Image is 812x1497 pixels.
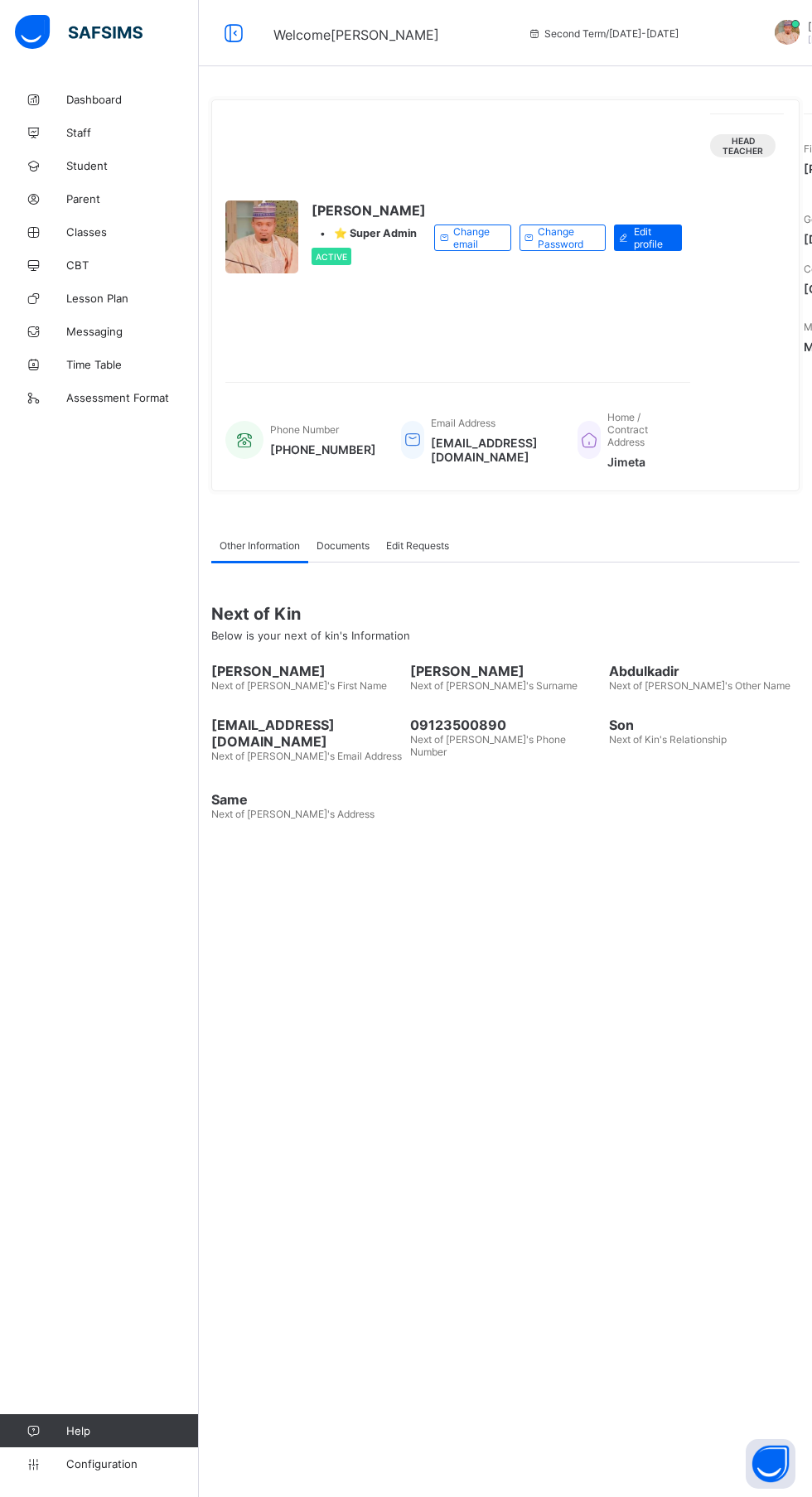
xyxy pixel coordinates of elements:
span: Messaging [66,325,199,338]
span: Edit Requests [386,539,449,552]
span: Phone Number [270,423,339,436]
span: Home / Contract Address [607,411,648,448]
span: [PHONE_NUMBER] [270,442,376,456]
button: Open asap [746,1439,795,1489]
span: ⭐ Super Admin [334,227,417,239]
span: Next of [PERSON_NAME]'s Surname [410,679,578,692]
span: Welcome [PERSON_NAME] [273,27,439,43]
span: Assessment Format [66,391,199,404]
span: 09123500890 [410,717,601,733]
span: Lesson Plan [66,292,199,305]
span: Next of [PERSON_NAME]'s Address [211,808,375,820]
div: • [312,227,426,239]
span: Student [66,159,199,172]
span: Next of [PERSON_NAME]'s Phone Number [410,733,566,758]
span: Change Password [538,225,592,250]
span: Active [316,252,347,262]
span: session/term information [528,27,679,40]
span: Son [609,717,800,733]
span: Classes [66,225,199,239]
span: Next of [PERSON_NAME]'s First Name [211,679,387,692]
span: Parent [66,192,199,205]
span: Next of Kin's Relationship [609,733,727,746]
span: Edit profile [634,225,669,250]
span: Documents [317,539,370,552]
span: Change email [453,225,498,250]
span: Jimeta [607,455,674,469]
span: Next of [PERSON_NAME]'s Other Name [609,679,790,692]
span: Next of [PERSON_NAME]'s Email Address [211,750,402,762]
span: Abdulkadir [609,663,800,679]
span: Email Address [431,417,495,429]
span: Head Teacher [723,136,763,156]
span: [PERSON_NAME] [410,663,601,679]
span: [EMAIL_ADDRESS][DOMAIN_NAME] [431,436,553,464]
span: [EMAIL_ADDRESS][DOMAIN_NAME] [211,717,402,750]
span: CBT [66,258,199,272]
span: Same [211,791,402,808]
span: Next of Kin [211,604,800,624]
span: Configuration [66,1457,198,1470]
span: Dashboard [66,93,199,106]
span: Time Table [66,358,199,371]
span: [PERSON_NAME] [312,202,426,219]
span: Help [66,1424,198,1437]
span: Staff [66,126,199,139]
img: safsims [15,15,143,50]
span: Below is your next of kin's Information [211,629,410,642]
span: [PERSON_NAME] [211,663,402,679]
span: Other Information [220,539,300,552]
